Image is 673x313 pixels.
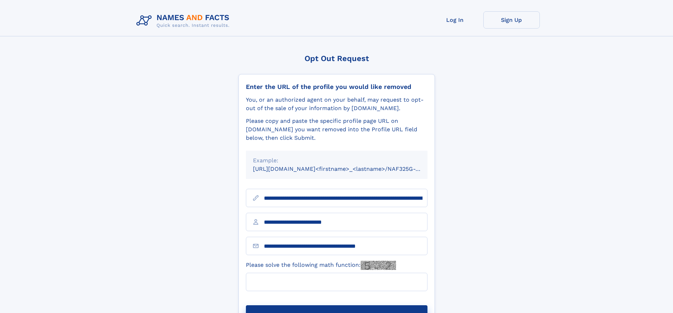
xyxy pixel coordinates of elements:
a: Sign Up [483,11,540,29]
label: Please solve the following math function: [246,261,396,270]
div: Please copy and paste the specific profile page URL on [DOMAIN_NAME] you want removed into the Pr... [246,117,427,142]
img: Logo Names and Facts [134,11,235,30]
div: Opt Out Request [238,54,435,63]
div: You, or an authorized agent on your behalf, may request to opt-out of the sale of your informatio... [246,96,427,113]
small: [URL][DOMAIN_NAME]<firstname>_<lastname>/NAF325G-xxxxxxxx [253,165,441,172]
div: Enter the URL of the profile you would like removed [246,83,427,91]
a: Log In [427,11,483,29]
div: Example: [253,156,420,165]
